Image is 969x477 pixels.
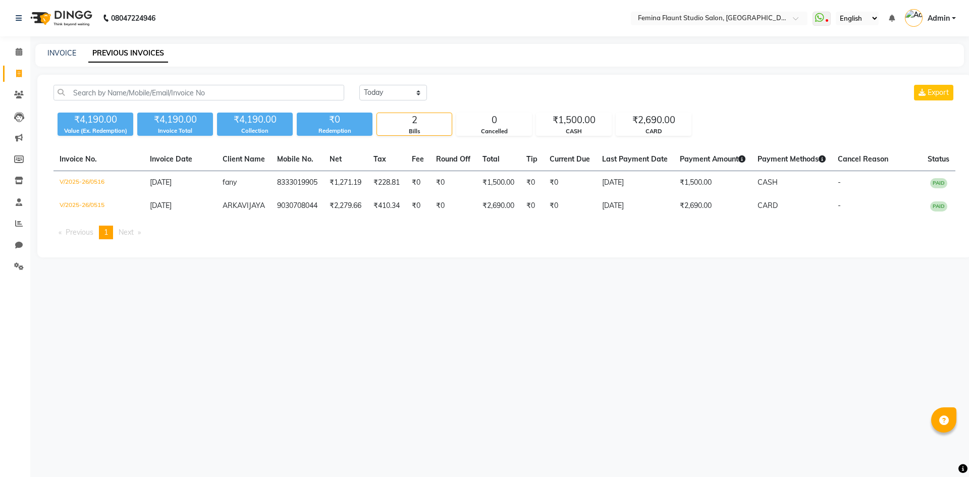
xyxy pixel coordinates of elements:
td: ₹228.81 [367,171,406,195]
td: ₹1,271.19 [324,171,367,195]
div: 0 [457,113,531,127]
div: Invoice Total [137,127,213,135]
td: V/2025-26/0515 [53,194,144,218]
b: 08047224946 [111,4,155,32]
span: Tip [526,154,537,164]
div: Collection [217,127,293,135]
span: Invoice No. [60,154,97,164]
div: Cancelled [457,127,531,136]
td: [DATE] [596,194,674,218]
td: ₹0 [406,194,430,218]
span: [DATE] [150,178,172,187]
span: Export [928,88,949,97]
td: ₹2,279.66 [324,194,367,218]
div: Value (Ex. Redemption) [58,127,133,135]
div: CARD [616,127,691,136]
div: ₹4,190.00 [137,113,213,127]
span: - [838,178,841,187]
td: ₹2,690.00 [476,194,520,218]
button: Export [914,85,953,100]
div: ₹4,190.00 [217,113,293,127]
span: Tax [373,154,386,164]
td: ₹0 [544,171,596,195]
td: ₹1,500.00 [476,171,520,195]
td: ₹1,500.00 [674,171,751,195]
span: Cancel Reason [838,154,888,164]
span: CARD [758,201,778,210]
td: ₹2,690.00 [674,194,751,218]
nav: Pagination [53,226,955,239]
td: ₹0 [520,194,544,218]
div: 2 [377,113,452,127]
span: VIJAYA [242,201,265,210]
div: CASH [536,127,611,136]
span: 1 [104,228,108,237]
iframe: chat widget [927,437,959,467]
div: ₹2,690.00 [616,113,691,127]
span: fany [223,178,237,187]
td: ₹0 [544,194,596,218]
td: [DATE] [596,171,674,195]
div: ₹4,190.00 [58,113,133,127]
span: CASH [758,178,778,187]
span: Status [928,154,949,164]
td: ₹0 [406,171,430,195]
td: ₹0 [520,171,544,195]
span: Payment Amount [680,154,745,164]
span: PAID [930,201,947,211]
span: Last Payment Date [602,154,668,164]
span: Current Due [550,154,590,164]
span: PAID [930,178,947,188]
a: PREVIOUS INVOICES [88,44,168,63]
span: Previous [66,228,93,237]
td: ₹0 [430,171,476,195]
input: Search by Name/Mobile/Email/Invoice No [53,85,344,100]
span: Client Name [223,154,265,164]
td: ₹0 [430,194,476,218]
td: ₹410.34 [367,194,406,218]
span: Mobile No. [277,154,313,164]
div: ₹1,500.00 [536,113,611,127]
span: Admin [928,13,950,24]
img: logo [26,4,95,32]
img: Admin [905,9,923,27]
span: Net [330,154,342,164]
a: INVOICE [47,48,76,58]
span: Fee [412,154,424,164]
span: [DATE] [150,201,172,210]
td: 8333019905 [271,171,324,195]
span: Total [482,154,500,164]
td: V/2025-26/0516 [53,171,144,195]
span: - [838,201,841,210]
div: Redemption [297,127,372,135]
span: Round Off [436,154,470,164]
span: Payment Methods [758,154,826,164]
div: ₹0 [297,113,372,127]
span: ARKA [223,201,242,210]
td: 9030708044 [271,194,324,218]
span: Invoice Date [150,154,192,164]
div: Bills [377,127,452,136]
span: Next [119,228,134,237]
